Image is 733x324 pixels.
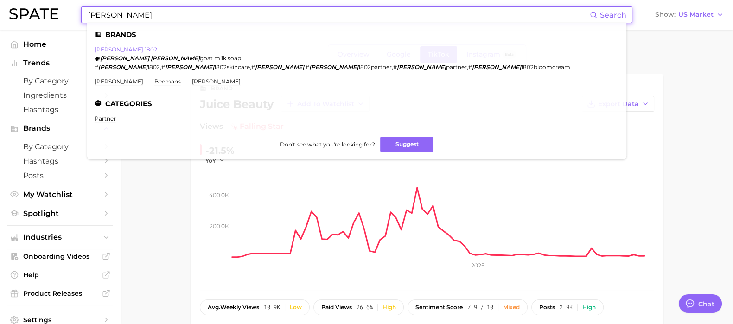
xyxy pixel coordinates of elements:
div: , [95,55,570,62]
span: 1802bloomcream [521,64,570,70]
button: posts2.9kHigh [531,299,604,315]
a: by Category [7,74,113,88]
li: Categories [95,100,619,108]
span: US Market [678,12,714,17]
tspan: 400.0k [209,191,229,198]
span: weekly views [208,304,259,311]
span: 26.6% [357,304,373,311]
a: [PERSON_NAME] [192,78,241,85]
tspan: 200.0k [210,222,229,229]
a: Hashtags [7,102,113,117]
em: [PERSON_NAME] [472,64,521,70]
div: Low [290,304,302,311]
span: goat milk soap [200,55,241,62]
span: Product Releases [23,289,97,298]
span: by Category [23,76,97,85]
button: Industries [7,230,113,244]
span: Search [600,11,626,19]
span: 1802 [147,64,160,70]
a: partner [95,115,116,122]
div: , , , , , [95,64,570,70]
div: High [582,304,596,311]
div: High [382,304,396,311]
span: Brands [23,124,97,133]
em: [PERSON_NAME] [397,64,446,70]
span: Industries [23,233,97,241]
span: Settings [23,316,97,324]
button: Suggest [380,137,433,152]
span: Spotlight [23,209,97,218]
button: Brands [7,121,113,135]
span: # [306,64,309,70]
span: Posts [23,171,97,180]
input: Search here for a brand, industry, or ingredient [87,7,590,23]
a: Spotlight [7,206,113,221]
em: [PERSON_NAME] [151,55,200,62]
span: Home [23,40,97,49]
span: Hashtags [23,157,97,165]
div: Mixed [503,304,520,311]
em: [PERSON_NAME] [98,64,147,70]
a: Home [7,37,113,51]
span: by Category [23,142,97,151]
span: # [393,64,397,70]
a: Posts [7,168,113,183]
span: 10.9k [264,304,280,311]
a: Onboarding Videos [7,249,113,263]
button: sentiment score7.9 / 10Mixed [408,299,528,315]
a: [PERSON_NAME] [95,78,143,85]
span: paid views [321,304,352,311]
em: [PERSON_NAME] [165,64,214,70]
button: avg.weekly views10.9kLow [200,299,310,315]
span: # [251,64,255,70]
a: Hashtags [7,154,113,168]
span: Trends [23,59,97,67]
button: YoY [205,157,225,165]
a: beemans [154,78,181,85]
span: My Watchlist [23,190,97,199]
a: [PERSON_NAME] 1802 [95,46,157,53]
tspan: 2025 [471,262,484,269]
span: YoY [205,157,216,165]
a: Product Releases [7,286,113,300]
a: Help [7,268,113,282]
em: [PERSON_NAME] [255,64,304,70]
em: [PERSON_NAME] [100,55,149,62]
span: Help [23,271,97,279]
span: Ingredients [23,91,97,100]
span: sentiment score [415,304,463,311]
a: by Category [7,140,113,154]
span: 1802partner [358,64,392,70]
button: paid views26.6%High [313,299,404,315]
a: Ingredients [7,88,113,102]
span: # [468,64,472,70]
em: [PERSON_NAME] [309,64,358,70]
span: posts [539,304,555,311]
span: # [95,64,98,70]
span: Onboarding Videos [23,252,97,260]
button: ShowUS Market [653,9,726,21]
span: Hashtags [23,105,97,114]
span: 2.9k [560,304,573,311]
button: Trends [7,56,113,70]
span: # [161,64,165,70]
a: My Watchlist [7,187,113,202]
abbr: average [208,304,220,311]
img: SPATE [9,8,58,19]
span: partner [446,64,467,70]
li: Brands [95,31,619,38]
span: Show [655,12,676,17]
span: Don't see what you're looking for? [280,141,375,148]
span: 1802skincare [214,64,250,70]
span: 7.9 / 10 [467,304,493,311]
